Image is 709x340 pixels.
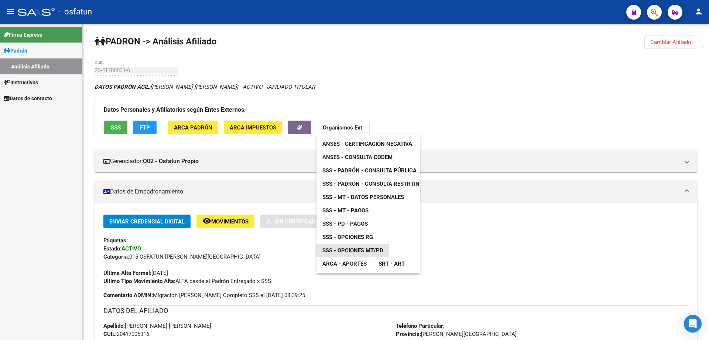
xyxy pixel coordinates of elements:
[322,181,432,187] span: SSS - Padrón - Consulta Restrtingida
[322,247,383,254] span: SSS - Opciones MT/PD
[316,217,374,230] a: SSS - PD - Pagos
[316,164,422,177] a: SSS - Padrón - Consulta Pública
[322,221,368,227] span: SSS - PD - Pagos
[322,141,412,147] span: ANSES - Certificación Negativa
[322,194,404,201] span: SSS - MT - Datos Personales
[379,260,405,267] span: SRT - ART
[316,230,379,244] a: SSS - Opciones RG
[684,315,702,333] div: Open Intercom Messenger
[322,234,373,240] span: SSS - Opciones RG
[316,257,373,270] a: ARCA - Aportes
[322,260,367,267] span: ARCA - Aportes
[316,177,438,191] a: SSS - Padrón - Consulta Restrtingida
[316,244,389,257] a: SSS - Opciones MT/PD
[316,151,398,164] a: ANSES - Consulta CODEM
[373,257,411,270] a: SRT - ART
[322,167,417,174] span: SSS - Padrón - Consulta Pública
[316,204,374,217] a: SSS - MT - Pagos
[322,207,369,214] span: SSS - MT - Pagos
[316,191,410,204] a: SSS - MT - Datos Personales
[322,154,393,161] span: ANSES - Consulta CODEM
[316,137,418,151] a: ANSES - Certificación Negativa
